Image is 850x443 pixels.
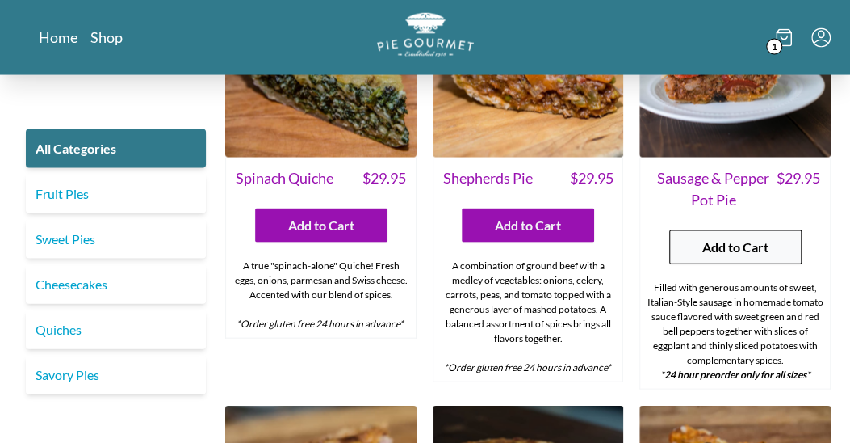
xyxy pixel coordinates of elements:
button: Menu [811,28,831,48]
div: A true "spinach-alone" Quiche! Fresh eggs, onions, parmesan and Swiss cheese. Accented with our b... [226,252,416,338]
a: Fruit Pies [26,175,206,213]
a: Logo [377,13,474,62]
span: Shepherds Pie [443,167,533,189]
a: Sweet Pies [26,220,206,259]
button: Add to Cart [669,230,802,264]
img: logo [377,13,474,57]
a: Quiches [26,310,206,349]
em: *Order gluten free 24 hours in advance* [237,318,404,330]
a: Savory Pies [26,356,206,394]
span: $ 29.95 [362,167,406,189]
button: Add to Cart [255,209,387,243]
span: Sausage & Pepper Pot Pie [650,167,777,211]
div: Filled with generous amounts of sweet, Italian-Style sausage in homemade tomato sauce flavored wi... [640,274,830,389]
span: Spinach Quiche [236,167,333,189]
span: Add to Cart [288,216,354,235]
span: Add to Cart [702,238,768,257]
a: Shop [90,27,123,47]
button: Add to Cart [462,209,594,243]
a: Cheesecakes [26,265,206,304]
a: All Categories [26,129,206,168]
a: Home [39,27,77,47]
em: *Order gluten free 24 hours in advance* [444,361,611,373]
strong: *24 hour preorder only for all sizes* [660,369,810,381]
span: $ 29.95 [569,167,613,189]
span: 1 [766,39,782,55]
span: Add to Cart [495,216,561,235]
span: $ 29.95 [777,167,820,211]
div: A combination of ground beef with a medley of vegetables: onions, celery, carrots, peas, and toma... [433,252,623,382]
